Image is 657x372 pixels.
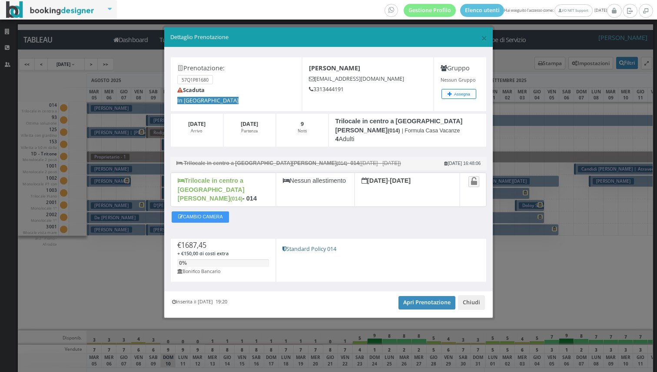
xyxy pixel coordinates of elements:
[298,128,307,134] small: Notti
[276,173,355,207] div: Nessun allestimento
[177,97,239,104] span: In [GEOGRAPHIC_DATA]
[282,246,480,252] h5: Standard Policy 014
[172,211,229,223] button: CAMBIO CAMERA
[335,135,338,142] b: 4
[404,4,456,17] a: Gestione Profilo
[468,176,479,187] a: Attiva il blocco spostamento
[335,118,462,134] b: Trilocale in centro a [GEOGRAPHIC_DATA][PERSON_NAME]
[191,128,202,134] small: Arrivo
[441,64,480,72] h4: Gruppo
[458,295,485,310] button: Chiudi
[441,76,475,83] small: Nessun Gruppo
[388,128,400,134] small: (014)
[241,120,258,128] b: [DATE]
[385,4,607,17] span: Hai eseguito l'accesso come: [DATE]
[398,296,455,309] a: Apri Prenotazione
[309,64,360,72] b: [PERSON_NAME]
[309,76,427,82] h5: [EMAIL_ADDRESS][DOMAIN_NAME]
[6,1,94,18] img: BookingDesigner.com
[328,113,487,147] div: Adulti
[184,250,229,257] span: 150,00 di costi extra
[241,128,258,134] small: Partenza
[170,33,487,41] h5: Dettaglio Prenotazione
[177,240,206,250] span: €
[178,177,245,202] b: Trilocale in centro a [GEOGRAPHIC_DATA][PERSON_NAME]
[177,75,213,84] small: 57Q1P81680
[337,161,347,166] small: (014)
[390,177,411,184] b: [DATE]
[177,259,189,267] div: 0% pagato
[481,30,487,45] span: ×
[177,64,295,72] h4: Prenotazione:
[177,268,220,274] small: Bonifico Bancario
[309,86,427,92] h5: 3313444191
[362,177,388,184] b: [DATE]
[184,160,359,166] b: Trilocale in centro a [GEOGRAPHIC_DATA][PERSON_NAME] - 014
[355,173,460,207] div: -
[301,120,304,128] b: 9
[177,250,229,257] span: + €
[177,86,205,94] b: Scaduta
[554,4,592,17] a: I/O NET Support
[441,89,476,99] button: Assegna
[444,161,481,166] small: [DATE] 16:48:06
[172,299,227,305] h6: Inserita il [DATE] 19:20
[170,157,407,171] small: ([DATE] - [DATE])
[181,240,206,250] span: 1687,45
[460,4,504,17] a: Elenco utenti
[188,120,206,128] b: [DATE]
[481,33,487,43] button: Close
[230,196,243,202] small: (014)
[242,195,257,202] b: - 014
[402,128,460,134] small: | Formula Casa Vacanze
